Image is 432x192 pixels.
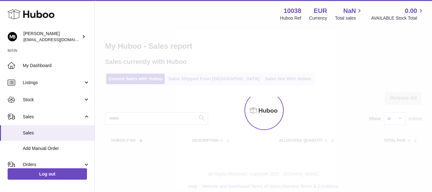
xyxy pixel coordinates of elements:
span: My Dashboard [23,63,90,69]
span: Sales [23,114,83,120]
strong: 10038 [284,7,301,15]
span: Stock [23,97,83,103]
a: 0.00 AVAILABLE Stock Total [371,7,424,21]
div: Huboo Ref [280,15,301,21]
a: Log out [8,168,87,180]
span: NaN [343,7,356,15]
span: Sales [23,130,90,136]
span: Listings [23,80,83,86]
a: NaN Total sales [335,7,363,21]
span: [EMAIL_ADDRESS][DOMAIN_NAME] [23,37,93,42]
span: AVAILABLE Stock Total [371,15,424,21]
strong: EUR [314,7,327,15]
div: Currency [309,15,327,21]
img: hi@margotbardot.com [8,32,17,41]
span: Total sales [335,15,363,21]
span: 0.00 [405,7,417,15]
span: Add Manual Order [23,146,90,152]
div: [PERSON_NAME] [23,31,80,43]
span: Orders [23,162,83,168]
